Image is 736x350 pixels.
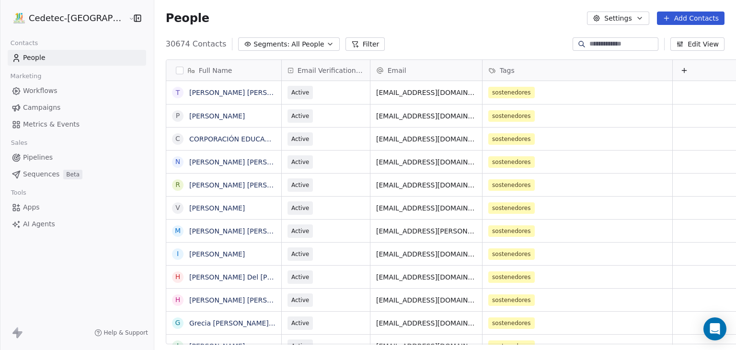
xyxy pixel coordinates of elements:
[6,36,42,50] span: Contacts
[488,294,535,306] span: sostenedores
[23,119,80,129] span: Metrics & Events
[670,37,724,51] button: Edit View
[175,295,181,305] div: H
[176,111,180,121] div: P
[376,157,476,167] span: [EMAIL_ADDRESS][DOMAIN_NAME]
[703,317,726,340] div: Open Intercom Messenger
[291,111,309,121] span: Active
[376,203,476,213] span: [EMAIL_ADDRESS][DOMAIN_NAME]
[7,136,32,150] span: Sales
[23,202,40,212] span: Apps
[291,295,309,305] span: Active
[291,39,324,49] span: All People
[23,86,57,96] span: Workflows
[291,157,309,167] span: Active
[291,203,309,213] span: Active
[175,134,180,144] div: C
[6,69,46,83] span: Marketing
[104,329,148,337] span: Help & Support
[8,216,146,232] a: AI Agents
[370,60,482,81] div: Email
[8,83,146,99] a: Workflows
[175,180,180,190] div: R
[376,180,476,190] span: [EMAIL_ADDRESS][DOMAIN_NAME]
[8,150,146,165] a: Pipelines
[488,87,535,98] span: sostenedores
[345,37,385,51] button: Filter
[189,342,245,350] a: [PERSON_NAME]
[488,317,535,329] span: sostenedores
[8,117,146,132] a: Metrics & Events
[13,12,25,24] img: IMAGEN%2010%20A%C3%83%C2%91OS.png
[291,318,309,328] span: Active
[376,226,476,236] span: [EMAIL_ADDRESS][PERSON_NAME][DOMAIN_NAME]
[189,250,245,258] a: [PERSON_NAME]
[189,158,303,166] a: [PERSON_NAME] [PERSON_NAME]
[376,272,476,282] span: [EMAIL_ADDRESS][DOMAIN_NAME]
[298,66,364,75] span: Email Verification Status
[488,110,535,122] span: sostenedores
[291,88,309,97] span: Active
[175,272,181,282] div: H
[175,203,180,213] div: V
[166,11,209,25] span: People
[488,133,535,145] span: sostenedores
[175,226,181,236] div: M
[500,66,515,75] span: Tags
[23,169,59,179] span: Sequences
[488,271,535,283] span: sostenedores
[189,89,303,96] a: [PERSON_NAME] [PERSON_NAME]
[253,39,289,49] span: Segments:
[376,295,476,305] span: [EMAIL_ADDRESS][DOMAIN_NAME]
[291,272,309,282] span: Active
[483,60,672,81] div: Tags
[376,111,476,121] span: [EMAIL_ADDRESS][DOMAIN_NAME]
[587,12,649,25] button: Settings
[199,66,232,75] span: Full Name
[23,53,46,63] span: People
[23,219,55,229] span: AI Agents
[376,318,476,328] span: [EMAIL_ADDRESS][DOMAIN_NAME]
[291,226,309,236] span: Active
[189,227,303,235] a: [PERSON_NAME] [PERSON_NAME]
[189,273,374,281] a: [PERSON_NAME] Del [PERSON_NAME] [PERSON_NAME]
[23,103,60,113] span: Campaigns
[488,156,535,168] span: sostenedores
[8,100,146,116] a: Campaigns
[488,202,535,214] span: sostenedores
[291,180,309,190] span: Active
[175,88,180,98] div: T
[189,204,245,212] a: [PERSON_NAME]
[189,296,303,304] a: [PERSON_NAME] [PERSON_NAME]
[166,81,282,345] div: grid
[23,152,53,163] span: Pipelines
[488,248,535,260] span: sostenedores
[488,225,535,237] span: sostenedores
[29,12,126,24] span: Cedetec-[GEOGRAPHIC_DATA]
[291,249,309,259] span: Active
[94,329,148,337] a: Help & Support
[8,199,146,215] a: Apps
[189,181,303,189] a: [PERSON_NAME] [PERSON_NAME]
[175,318,180,328] div: G
[166,60,281,81] div: Full Name
[8,50,146,66] a: People
[282,60,370,81] div: Email Verification Status
[11,10,122,26] button: Cedetec-[GEOGRAPHIC_DATA]
[376,134,476,144] span: [EMAIL_ADDRESS][DOMAIN_NAME]
[189,112,245,120] a: [PERSON_NAME]
[7,186,30,200] span: Tools
[376,88,476,97] span: [EMAIL_ADDRESS][DOMAIN_NAME]
[63,170,82,179] span: Beta
[291,134,309,144] span: Active
[175,157,180,167] div: N
[189,135,348,143] a: CORPORACIÓN EDUCACIONAL [PERSON_NAME]
[488,179,535,191] span: sostenedores
[177,249,179,259] div: I
[189,319,327,327] a: Grecia [PERSON_NAME] [PERSON_NAME]
[376,249,476,259] span: [EMAIL_ADDRESS][DOMAIN_NAME]
[657,12,724,25] button: Add Contacts
[388,66,406,75] span: Email
[166,38,227,50] span: 30674 Contacts
[8,166,146,182] a: SequencesBeta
